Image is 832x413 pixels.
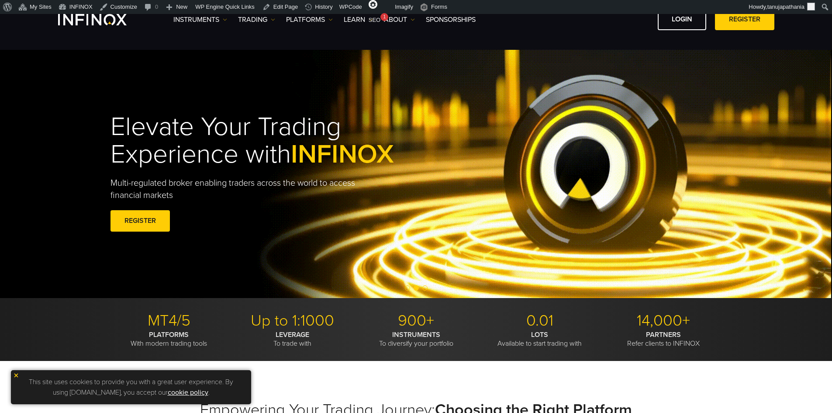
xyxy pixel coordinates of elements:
p: To trade with [234,330,351,348]
img: yellow close icon [13,372,19,378]
p: Refer clients to INFINOX [605,330,722,348]
p: MT4/5 [110,311,228,330]
strong: LOTS [531,330,548,339]
strong: PARTNERS [646,330,681,339]
a: REGISTER [110,210,170,232]
p: 0.01 [481,311,598,330]
div: 1 [380,13,388,21]
p: Available to start trading with [481,330,598,348]
a: ABOUT [384,14,415,25]
a: LOGIN [658,9,706,30]
strong: INSTRUMENTS [392,330,440,339]
a: INFINOX Logo [58,14,147,25]
p: This site uses cookies to provide you with a great user experience. By using [DOMAIN_NAME], you a... [15,375,247,400]
span: Go to slide 1 [405,285,410,291]
p: Multi-regulated broker enabling traders across the world to access financial markets [110,177,370,201]
a: REGISTER [715,9,774,30]
p: Up to 1:1000 [234,311,351,330]
span: Go to slide 3 [422,285,428,291]
span: SEO [369,17,380,23]
a: SPONSORSHIPS [426,14,476,25]
a: TRADING [238,14,275,25]
p: With modern trading tools [110,330,228,348]
p: 900+ [358,311,475,330]
span: Go to slide 2 [414,285,419,291]
a: cookie policy [168,388,208,397]
strong: LEVERAGE [276,330,309,339]
a: Learn [344,14,373,25]
h1: Elevate Your Trading Experience with [110,113,435,168]
a: PLATFORMS [286,14,333,25]
span: INFINOX [291,139,394,170]
p: To diversify your portfolio [358,330,475,348]
a: Instruments [173,14,227,25]
strong: PLATFORMS [149,330,189,339]
p: 14,000+ [605,311,722,330]
span: tanujapathania [767,3,804,10]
